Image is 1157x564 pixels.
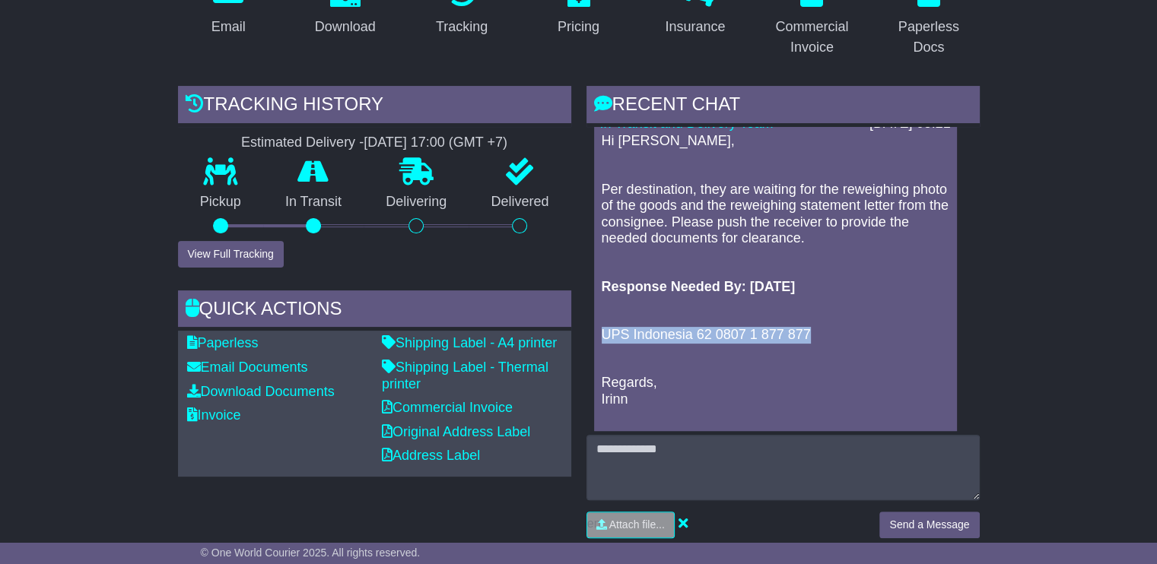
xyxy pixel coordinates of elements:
p: Delivered [469,194,571,211]
a: Invoice [187,407,241,423]
span: © One World Courier 2025. All rights reserved. [201,547,421,559]
a: Original Address Label [382,424,530,439]
div: [DATE] 17:00 (GMT +7) [364,135,507,151]
a: Shipping Label - Thermal printer [382,360,548,391]
div: Commercial Invoice [771,17,853,58]
strong: Response Needed By: [DATE] [602,279,796,294]
p: Delivering [364,194,469,211]
a: Address Label [382,448,480,463]
a: In Transit and Delivery Team [600,116,774,131]
p: Regards, Irinn [602,375,949,407]
a: Email Documents [187,360,308,375]
div: Tracking [436,17,488,37]
a: Shipping Label - A4 printer [382,335,557,350]
div: Tracking history [178,86,571,127]
div: Email [211,17,246,37]
div: Download [315,17,376,37]
div: Quick Actions [178,290,571,331]
p: Pickup [178,194,263,211]
a: Paperless [187,335,259,350]
div: RECENT CHAT [586,86,980,127]
button: Send a Message [879,512,979,538]
div: Insurance [665,17,725,37]
a: Download Documents [187,384,335,399]
p: Per destination, they are waiting for the reweighing photo of the goods and the reweighing statem... [602,182,949,247]
div: Pricing [558,17,599,37]
p: UPS Indonesia 62 0807 1 877 877 [602,327,949,344]
a: Commercial Invoice [382,400,513,415]
div: Estimated Delivery - [178,135,571,151]
button: View Full Tracking [178,241,284,268]
p: In Transit [263,194,364,211]
p: Hi [PERSON_NAME], [602,133,949,150]
div: Paperless Docs [888,17,969,58]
